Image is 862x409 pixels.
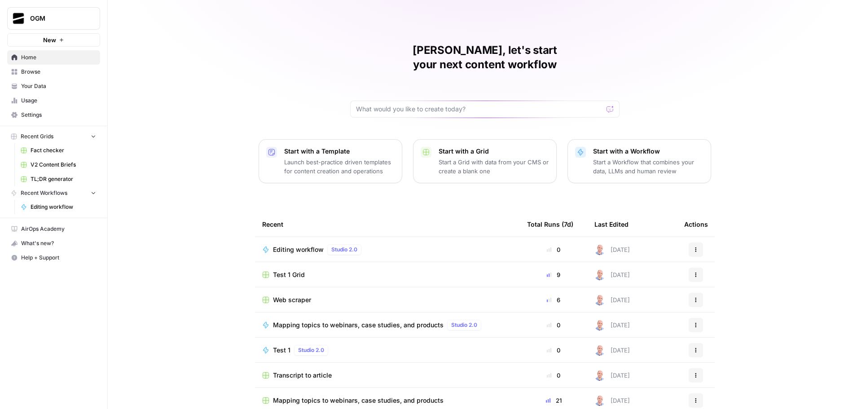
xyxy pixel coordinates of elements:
[7,186,100,200] button: Recent Workflows
[7,7,100,30] button: Workspace: OGM
[17,158,100,172] a: V2 Content Briefs
[17,143,100,158] a: Fact checker
[259,139,402,183] button: Start with a TemplateLaunch best-practice driven templates for content creation and operations
[594,320,630,330] div: [DATE]
[7,236,100,251] button: What's new?
[567,139,711,183] button: Start with a WorkflowStart a Workflow that combines your data, LLMs and human review
[594,212,629,237] div: Last Edited
[527,212,573,237] div: Total Runs (7d)
[594,295,630,305] div: [DATE]
[7,130,100,143] button: Recent Grids
[331,246,357,254] span: Studio 2.0
[593,147,704,156] p: Start with a Workflow
[8,237,100,250] div: What's new?
[262,270,513,279] a: Test 1 Grid
[21,82,96,90] span: Your Data
[298,346,324,354] span: Studio 2.0
[527,270,580,279] div: 9
[527,321,580,330] div: 0
[594,345,630,356] div: [DATE]
[17,172,100,186] a: TL;DR generator
[7,33,100,47] button: New
[7,251,100,265] button: Help + Support
[7,79,100,93] a: Your Data
[413,139,557,183] button: Start with a GridStart a Grid with data from your CMS or create a blank one
[594,370,605,381] img: 4tx75zylyv1pt3lh6v9ok7bbf875
[594,320,605,330] img: 4tx75zylyv1pt3lh6v9ok7bbf875
[439,147,549,156] p: Start with a Grid
[273,295,311,304] span: Web scraper
[684,212,708,237] div: Actions
[262,320,513,330] a: Mapping topics to webinars, case studies, and productsStudio 2.0
[10,10,26,26] img: OGM Logo
[31,175,96,183] span: TL;DR generator
[21,132,53,141] span: Recent Grids
[43,35,56,44] span: New
[356,105,603,114] input: What would you like to create today?
[21,68,96,76] span: Browse
[527,295,580,304] div: 6
[273,346,290,355] span: Test 1
[7,50,100,65] a: Home
[451,321,477,329] span: Studio 2.0
[594,269,605,280] img: 4tx75zylyv1pt3lh6v9ok7bbf875
[594,244,605,255] img: 4tx75zylyv1pt3lh6v9ok7bbf875
[273,270,305,279] span: Test 1 Grid
[527,396,580,405] div: 21
[439,158,549,176] p: Start a Grid with data from your CMS or create a blank one
[31,161,96,169] span: V2 Content Briefs
[273,321,444,330] span: Mapping topics to webinars, case studies, and products
[273,396,444,405] span: Mapping topics to webinars, case studies, and products
[527,371,580,380] div: 0
[273,245,324,254] span: Editing workflow
[594,395,630,406] div: [DATE]
[273,371,332,380] span: Transcript to article
[7,65,100,79] a: Browse
[594,345,605,356] img: 4tx75zylyv1pt3lh6v9ok7bbf875
[31,146,96,154] span: Fact checker
[594,370,630,381] div: [DATE]
[284,147,395,156] p: Start with a Template
[30,14,84,23] span: OGM
[593,158,704,176] p: Start a Workflow that combines your data, LLMs and human review
[262,396,513,405] a: Mapping topics to webinars, case studies, and products
[350,43,620,72] h1: [PERSON_NAME], let's start your next content workflow
[284,158,395,176] p: Launch best-practice driven templates for content creation and operations
[262,295,513,304] a: Web scraper
[262,345,513,356] a: Test 1Studio 2.0
[262,212,513,237] div: Recent
[594,395,605,406] img: 4tx75zylyv1pt3lh6v9ok7bbf875
[594,269,630,280] div: [DATE]
[21,189,67,197] span: Recent Workflows
[21,254,96,262] span: Help + Support
[17,200,100,214] a: Editing workflow
[21,111,96,119] span: Settings
[527,245,580,254] div: 0
[262,244,513,255] a: Editing workflowStudio 2.0
[21,53,96,62] span: Home
[594,244,630,255] div: [DATE]
[21,97,96,105] span: Usage
[7,222,100,236] a: AirOps Academy
[21,225,96,233] span: AirOps Academy
[594,295,605,305] img: 4tx75zylyv1pt3lh6v9ok7bbf875
[7,93,100,108] a: Usage
[7,108,100,122] a: Settings
[31,203,96,211] span: Editing workflow
[262,371,513,380] a: Transcript to article
[527,346,580,355] div: 0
